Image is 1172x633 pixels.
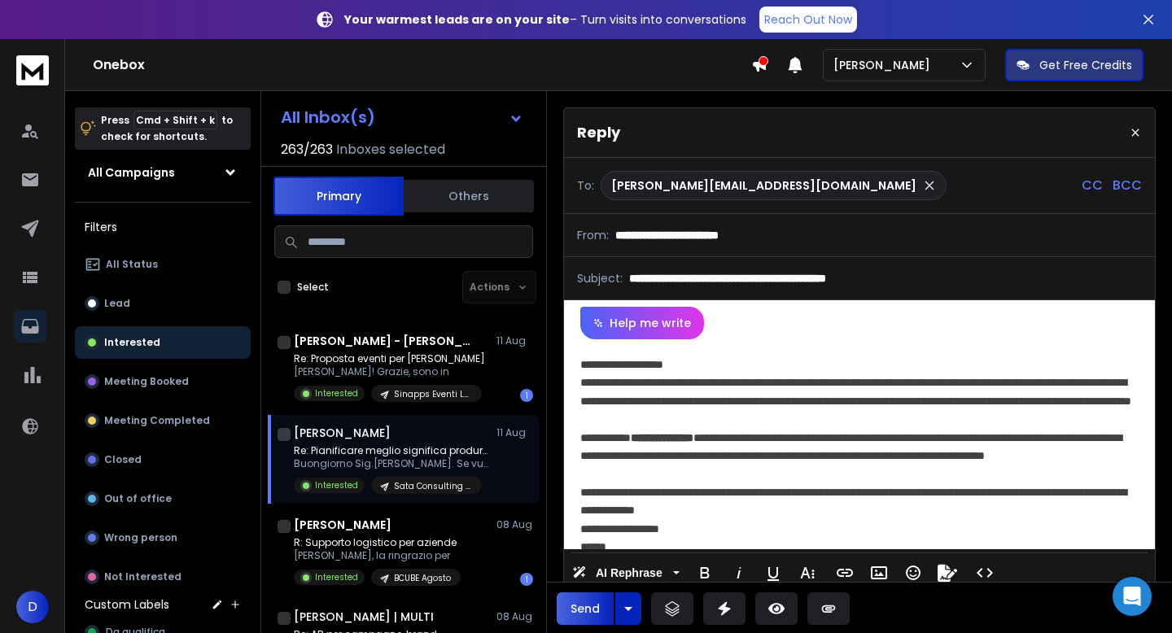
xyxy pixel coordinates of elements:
[758,557,789,589] button: Underline (⌘U)
[569,557,683,589] button: AI Rephrase
[520,573,533,586] div: 1
[1113,176,1142,195] p: BCC
[294,444,489,457] p: Re: Pianificare meglio significa produrre
[294,365,485,378] p: [PERSON_NAME]! Grazie, sono in
[294,333,473,349] h1: [PERSON_NAME] - [PERSON_NAME] Group
[16,55,49,85] img: logo
[106,258,158,271] p: All Status
[394,572,451,584] p: BCUBE Agosto
[969,557,1000,589] button: Code View
[104,297,130,310] p: Lead
[394,480,472,492] p: Sata Consulting - produzione
[93,55,751,75] h1: Onebox
[104,453,142,466] p: Closed
[577,270,623,286] p: Subject:
[294,549,461,562] p: [PERSON_NAME], la ringrazio per
[577,121,620,144] p: Reply
[932,557,963,589] button: Signature
[16,591,49,623] button: D
[404,178,534,214] button: Others
[792,557,823,589] button: More Text
[104,414,210,427] p: Meeting Completed
[1113,577,1152,616] div: Open Intercom Messenger
[315,387,358,399] p: Interested
[104,492,172,505] p: Out of office
[1039,57,1132,73] p: Get Free Credits
[520,389,533,402] div: 1
[1082,176,1103,195] p: CC
[75,365,251,398] button: Meeting Booked
[88,164,175,181] h1: All Campaigns
[689,557,720,589] button: Bold (⌘B)
[75,522,251,554] button: Wrong person
[273,177,404,216] button: Primary
[315,479,358,491] p: Interested
[496,426,533,439] p: 11 Aug
[85,596,169,613] h3: Custom Labels
[336,140,445,159] h3: Inboxes selected
[75,248,251,281] button: All Status
[496,334,533,347] p: 11 Aug
[344,11,570,28] strong: Your warmest leads are on your site
[75,443,251,476] button: Closed
[297,281,329,294] label: Select
[268,101,536,133] button: All Inbox(s)
[764,11,852,28] p: Reach Out Now
[833,57,937,73] p: [PERSON_NAME]
[496,518,533,531] p: 08 Aug
[577,227,609,243] p: From:
[611,177,916,194] p: [PERSON_NAME][EMAIL_ADDRESS][DOMAIN_NAME]
[593,566,666,580] span: AI Rephrase
[75,156,251,189] button: All Campaigns
[294,536,461,549] p: R: Supporto logistico per aziende
[104,570,181,583] p: Not Interested
[75,482,251,515] button: Out of office
[315,571,358,583] p: Interested
[557,592,614,625] button: Send
[580,307,704,339] button: Help me write
[104,531,177,544] p: Wrong person
[577,177,594,194] p: To:
[101,112,233,145] p: Press to check for shortcuts.
[75,287,251,320] button: Lead
[104,375,189,388] p: Meeting Booked
[294,425,391,441] h1: [PERSON_NAME]
[75,561,251,593] button: Not Interested
[294,352,485,365] p: Re: Proposta eventi per [PERSON_NAME]
[394,388,472,400] p: Sinapps Eventi Luglio v2
[1005,49,1144,81] button: Get Free Credits
[281,109,375,125] h1: All Inbox(s)
[294,609,434,625] h1: [PERSON_NAME] | MULTI
[281,140,333,159] span: 263 / 263
[294,457,489,470] p: Buongiorno Sig.[PERSON_NAME]. Se vuole può
[898,557,929,589] button: Emoticons
[75,326,251,359] button: Interested
[864,557,894,589] button: Insert Image (⌘P)
[75,216,251,238] h3: Filters
[104,336,160,349] p: Interested
[724,557,754,589] button: Italic (⌘I)
[496,610,533,623] p: 08 Aug
[344,11,746,28] p: – Turn visits into conversations
[294,517,391,533] h1: [PERSON_NAME]
[75,404,251,437] button: Meeting Completed
[133,111,217,129] span: Cmd + Shift + k
[829,557,860,589] button: Insert Link (⌘K)
[759,7,857,33] a: Reach Out Now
